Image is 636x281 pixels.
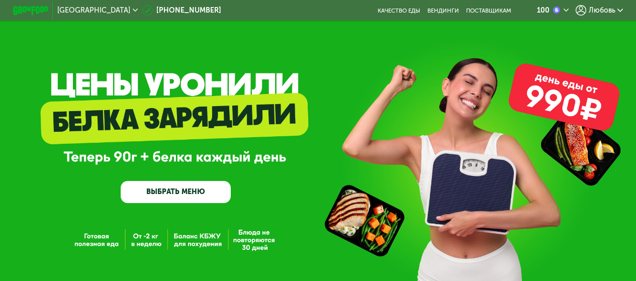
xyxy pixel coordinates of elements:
a: ВЫБРАТЬ МЕНЮ [121,181,231,203]
span: Любовь [589,7,615,14]
div: 100 [537,7,550,14]
span: [GEOGRAPHIC_DATA] [57,7,130,14]
a: Вендинги [427,7,459,14]
a: [PHONE_NUMBER] [142,5,221,16]
div: поставщикам [466,7,511,14]
a: Качество еды [378,7,420,14]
